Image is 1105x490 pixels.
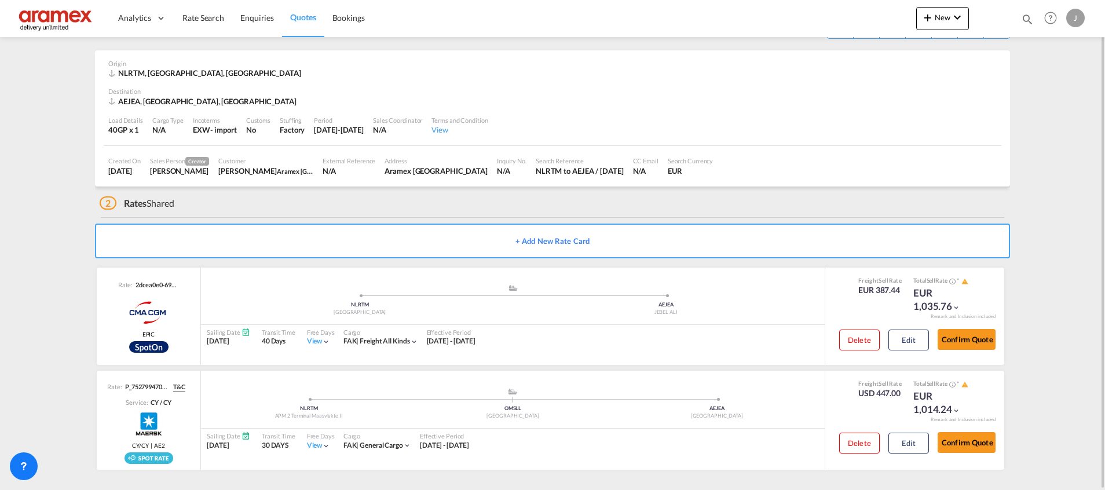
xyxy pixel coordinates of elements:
[921,10,935,24] md-icon: icon-plus 400-fg
[290,12,316,22] span: Quotes
[343,441,360,449] span: FAK
[280,116,305,125] div: Stuffing
[150,166,209,176] div: Janice Camporaso
[108,156,141,165] div: Created On
[879,380,888,387] span: Sell
[207,337,250,346] div: [DATE]
[152,116,184,125] div: Cargo Type
[322,442,330,450] md-icon: icon-chevron-down
[839,330,880,350] button: Delete
[961,381,968,388] md-icon: icon-alert
[888,330,929,350] button: Edit
[246,125,270,135] div: No
[108,87,997,96] div: Destination
[133,280,179,289] div: 2dcea0e0-69e7-4dbd-8304-13a5ee7717f9.039a0f1d-a3b0-378c-abea-29ae19608ad9
[373,116,422,125] div: Sales Coordinator
[307,337,331,346] div: Viewicon-chevron-down
[108,166,141,176] div: 10 Oct 2025
[207,412,411,420] div: APM 2 Terminal Maasvlakte II
[668,166,714,176] div: EUR
[148,398,171,407] div: CY / CY
[149,441,154,449] span: |
[410,338,418,346] md-icon: icon-chevron-down
[150,156,209,166] div: Sales Person
[1066,9,1085,27] div: J
[207,328,250,337] div: Sailing Date
[947,277,956,286] button: Spot Rates are dynamic & can fluctuate with time
[343,337,410,346] div: freight all kinds
[615,405,819,412] div: AEJEA
[420,441,469,451] div: 13 Oct 2025 - 13 Oct 2025
[913,389,971,417] div: EUR 1,014.24
[952,407,960,415] md-icon: icon-chevron-down
[142,330,155,338] span: EPIC
[497,156,526,165] div: Inquiry No.
[108,116,143,125] div: Load Details
[307,432,335,440] div: Free Days
[956,380,960,387] span: Subject to Remarks
[262,337,295,346] div: 40 Days
[314,116,364,125] div: Period
[118,12,151,24] span: Analytics
[193,116,237,125] div: Incoterms
[129,341,169,353] img: CMA_CGM_Spot.png
[385,166,488,176] div: Aramex UAE
[411,405,614,412] div: OMSLL
[207,432,250,440] div: Sailing Date
[108,96,299,107] div: AEJEA, Jebel Ali, Middle East
[427,328,476,337] div: Effective Period
[927,277,936,284] span: Sell
[431,125,488,135] div: View
[210,125,237,135] div: - import
[938,432,996,453] button: Confirm Quote
[108,68,304,78] div: NLRTM, Rotterdam, Europe
[356,337,358,345] span: |
[126,398,148,407] span: Service:
[950,10,964,24] md-icon: icon-chevron-down
[108,59,997,68] div: Origin
[427,337,476,345] span: [DATE] - [DATE]
[356,441,358,449] span: |
[193,125,210,135] div: EXW
[922,313,1004,320] div: Remark and Inclusion included
[420,441,469,449] span: [DATE] - [DATE]
[17,5,96,31] img: dca169e0c7e311edbe1137055cab269e.png
[262,441,295,451] div: 30 DAYS
[125,452,173,464] img: Spot_rate_rollable_v2.png
[858,276,902,284] div: Freight Rate
[879,277,888,284] span: Sell
[420,432,469,440] div: Effective Period
[385,156,488,165] div: Address
[182,13,224,23] span: Rate Search
[240,13,274,23] span: Enquiries
[431,116,488,125] div: Terms and Condition
[207,301,513,309] div: NLRTM
[668,156,714,165] div: Search Currency
[858,387,902,399] div: USD 447.00
[322,338,330,346] md-icon: icon-chevron-down
[506,389,519,394] md-icon: assets/icons/custom/ship-fill.svg
[922,416,1004,423] div: Remark and Inclusion included
[961,278,968,285] md-icon: icon-alert
[124,198,147,209] span: Rates
[858,379,902,387] div: Freight Rate
[343,432,411,440] div: Cargo
[913,379,971,389] div: Total Rate
[154,441,165,449] span: AE2
[119,298,178,327] img: CMACGM Spot
[497,166,526,176] div: N/A
[242,432,250,440] md-icon: Schedules Available
[916,7,969,30] button: icon-plus 400-fgNewicon-chevron-down
[95,224,1010,258] button: + Add New Rate Card
[218,156,313,165] div: Customer
[888,433,929,454] button: Edit
[242,328,250,337] md-icon: Schedules Available
[307,328,335,337] div: Free Days
[947,380,956,389] button: Spot Rates are dynamic & can fluctuate with time
[343,337,360,345] span: FAK
[125,452,173,464] div: Rollable available
[536,156,624,165] div: Search Reference
[277,166,364,175] span: Aramex [GEOGRAPHIC_DATA]
[960,277,968,286] button: icon-alert
[332,13,365,23] span: Bookings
